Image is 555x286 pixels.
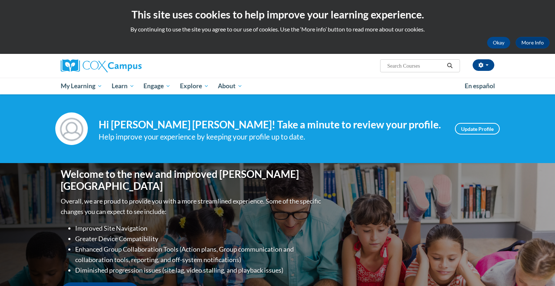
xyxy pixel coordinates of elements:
img: Cox Campus [61,59,142,72]
div: Help improve your experience by keeping your profile up to date. [99,131,444,143]
button: Account Settings [473,59,494,71]
h2: This site uses cookies to help improve your learning experience. [5,7,550,22]
span: Learn [112,82,134,90]
span: My Learning [61,82,102,90]
a: Learn [107,78,139,94]
span: Explore [180,82,209,90]
li: Greater Device Compatibility [75,234,323,244]
iframe: Button to launch messaging window [526,257,549,280]
a: About [214,78,248,94]
li: Enhanced Group Collaboration Tools (Action plans, Group communication and collaboration tools, re... [75,244,323,265]
span: Engage [143,82,171,90]
li: Improved Site Navigation [75,223,323,234]
a: Update Profile [455,123,500,135]
button: Okay [487,37,510,48]
a: My Learning [56,78,107,94]
span: About [218,82,242,90]
div: Main menu [50,78,505,94]
span: En español [465,82,495,90]
a: Engage [139,78,175,94]
li: Diminished progression issues (site lag, video stalling, and playback issues) [75,265,323,276]
a: More Info [516,37,550,48]
input: Search Courses [387,61,444,70]
p: By continuing to use the site you agree to our use of cookies. Use the ‘More info’ button to read... [5,25,550,33]
h1: Welcome to the new and improved [PERSON_NAME][GEOGRAPHIC_DATA] [61,168,323,192]
a: En español [460,78,500,94]
a: Cox Campus [61,59,198,72]
button: Search [444,61,455,70]
p: Overall, we are proud to provide you with a more streamlined experience. Some of the specific cha... [61,196,323,217]
h4: Hi [PERSON_NAME] [PERSON_NAME]! Take a minute to review your profile. [99,119,444,131]
a: Explore [175,78,214,94]
img: Profile Image [55,112,88,145]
